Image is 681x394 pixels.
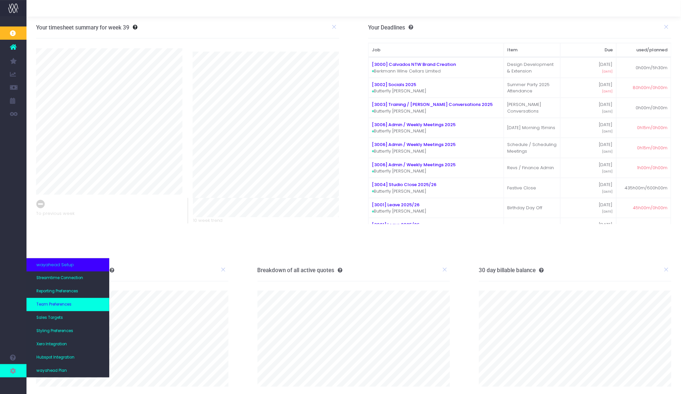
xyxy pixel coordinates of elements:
[636,105,668,111] span: 0h00m/0h00m
[560,138,616,158] td: [DATE]
[479,267,544,273] h3: 30 day billable balance
[603,209,613,214] span: [DATE]
[372,162,456,168] a: [3006] Admin / Weekly Meetings 2025
[560,98,616,118] td: [DATE]
[603,129,613,134] span: [DATE]
[368,58,504,78] td: Berkmann Wine Cellars Limited
[26,338,109,351] a: Xero Integration
[637,124,668,131] span: 0h15m/0h00m
[36,302,72,308] span: Team Preferences
[36,262,74,268] span: wayahead Setup
[504,158,560,178] td: Revs / Finance Admin
[504,218,560,238] td: Annual Leave
[625,185,668,191] span: 435h00m/600h00m
[36,24,130,31] h3: Your timesheet summary for week 39
[26,364,109,377] a: wayahead Plan
[560,158,616,178] td: [DATE]
[637,145,668,151] span: 0h15m/0h00m
[560,118,616,138] td: [DATE]
[170,198,183,211] span: 0%
[36,341,67,347] span: Xero Integration
[36,288,78,294] span: Reporting Preferences
[504,98,560,118] td: [PERSON_NAME] Conversations
[560,78,616,98] td: [DATE]
[372,81,416,88] a: [3002] Socials 2025
[372,61,456,68] a: [3000] Calvados NTW Brand Creation
[26,285,109,298] a: Reporting Preferences
[603,89,613,94] span: [DATE]
[26,311,109,324] a: Sales Targets
[504,138,560,158] td: Schedule / Scheduling Meetings
[560,178,616,198] td: [DATE]
[258,267,343,273] h3: Breakdown of all active quotes
[560,58,616,78] td: [DATE]
[636,65,668,71] span: 0h00m/5h30m
[560,218,616,238] td: [DATE]
[603,149,613,154] span: [DATE]
[633,84,668,91] span: 80h00m/0h00m
[504,78,560,98] td: Summer Party 2025 Attendance
[560,198,616,218] td: [DATE]
[368,118,504,138] td: Butterfly [PERSON_NAME]
[372,122,456,128] a: [3006] Admin / Weekly Meetings 2025
[504,118,560,138] td: [DATE] Morning 15mins
[36,210,74,217] span: To previous week
[368,138,504,158] td: Butterfly [PERSON_NAME]
[603,109,613,114] span: [DATE]
[637,165,668,171] span: 1h00m/0h00m
[8,381,18,391] img: images/default_profile_image.png
[26,324,109,338] a: Styling Preferences
[368,24,413,31] h3: Your Deadlines
[372,141,456,148] a: [3006] Admin / Weekly Meetings 2025
[36,355,74,361] span: Hubspot Integration
[26,271,109,285] a: Streamtime Connection
[372,101,493,108] a: [3003] Training / [PERSON_NAME] Conversations 2025
[372,181,437,188] a: [3004] Studio Close 2025/26
[36,315,63,321] span: Sales Targets
[603,169,613,174] span: [DATE]
[368,98,504,118] td: Butterfly [PERSON_NAME]
[504,198,560,218] td: Birthday Day Off
[616,43,671,57] th: used/planned: activate to sort column ascending
[633,205,668,211] span: 45h00m/0h00m
[603,69,613,74] span: [DATE]
[368,78,504,98] td: Butterfly [PERSON_NAME]
[36,275,83,281] span: Streamtime Connection
[603,189,613,194] span: [DATE]
[36,328,73,334] span: Styling Preferences
[368,158,504,178] td: Butterfly [PERSON_NAME]
[368,198,504,218] td: Butterfly [PERSON_NAME]
[560,43,616,57] th: Due: activate to sort column ascending
[368,218,504,238] td: Butterfly [PERSON_NAME]
[26,351,109,364] a: Hubspot Integration
[372,222,420,228] a: [3001] Leave 2025/26
[372,202,420,208] a: [3001] Leave 2025/26
[368,43,504,57] th: Job: activate to sort column ascending
[36,368,67,374] span: wayahead Plan
[193,217,223,224] span: 10 week trend
[504,178,560,198] td: Festive Close
[504,43,560,57] th: Item: activate to sort column ascending
[26,298,109,311] a: Team Preferences
[504,58,560,78] td: Design Development & Extension
[368,178,504,198] td: Butterfly [PERSON_NAME]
